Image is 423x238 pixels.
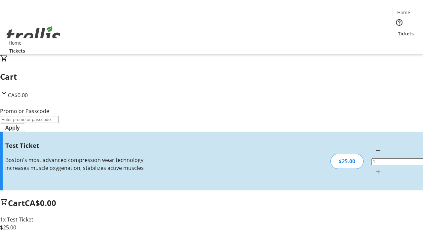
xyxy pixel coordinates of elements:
[398,30,414,37] span: Tickets
[330,154,364,169] div: $25.00
[371,165,385,178] button: Increment by one
[5,141,150,150] h3: Test Ticket
[4,39,25,46] a: Home
[393,37,406,50] button: Cart
[25,197,56,208] span: CA$0.00
[5,124,20,132] span: Apply
[9,47,25,54] span: Tickets
[397,9,410,16] span: Home
[393,9,414,16] a: Home
[8,92,28,99] span: CA$0.00
[393,16,406,29] button: Help
[5,156,150,172] div: Boston's most advanced compression wear technology increases muscle oxygenation, stabilizes activ...
[4,19,63,52] img: Orient E2E Organization 8EfLua6WHE's Logo
[371,144,385,157] button: Decrement by one
[4,47,30,54] a: Tickets
[393,30,419,37] a: Tickets
[9,39,21,46] span: Home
